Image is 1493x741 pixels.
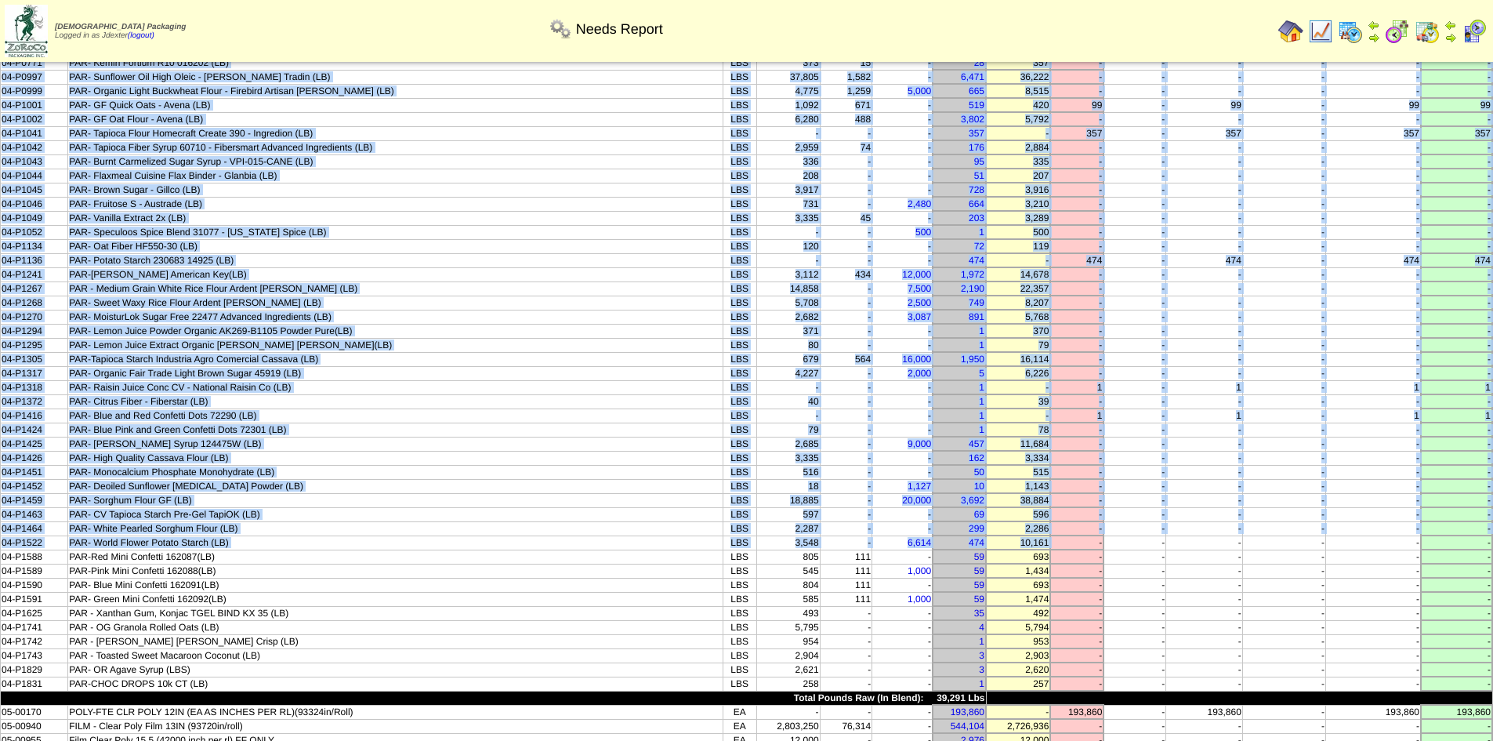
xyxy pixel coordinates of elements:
[1421,169,1492,183] td: -
[908,85,931,96] a: 5,000
[1444,31,1457,44] img: arrowright.gif
[756,154,820,169] td: 336
[55,23,186,40] span: Logged in as Jdexter
[1103,282,1165,296] td: -
[979,340,984,351] a: 1
[979,622,984,633] a: 4
[1326,225,1422,239] td: -
[820,225,872,239] td: -
[1,267,68,282] td: 04-P1241
[986,154,1050,169] td: 335
[908,368,931,379] a: 2,000
[1103,197,1165,211] td: -
[872,253,933,267] td: -
[723,239,756,253] td: LBS
[961,114,984,125] a: 3,802
[979,410,984,421] a: 1
[756,183,820,197] td: 3,917
[902,354,931,365] a: 16,000
[1103,267,1165,282] td: -
[986,296,1050,310] td: 8,207
[1166,169,1243,183] td: -
[756,211,820,225] td: 3,335
[1103,211,1165,225] td: -
[1,169,68,183] td: 04-P1044
[1242,296,1325,310] td: -
[872,239,933,253] td: -
[969,311,984,322] a: 891
[979,664,984,675] a: 3
[1103,70,1165,84] td: -
[1,126,68,140] td: 04-P1041
[986,225,1050,239] td: 500
[979,650,984,661] a: 3
[969,85,984,96] a: 665
[756,112,820,126] td: 6,280
[68,310,723,324] td: PAR- MoisturLok Sugar Free 22477 Advanced Ingredients (LB)
[1050,112,1103,126] td: -
[1326,211,1422,225] td: -
[756,169,820,183] td: 208
[1242,154,1325,169] td: -
[1050,140,1103,154] td: -
[1326,84,1422,98] td: -
[1050,239,1103,253] td: -
[1,253,68,267] td: 04-P1136
[951,706,984,717] a: 193,860
[1050,225,1103,239] td: -
[1050,253,1103,267] td: 474
[723,169,756,183] td: LBS
[1421,197,1492,211] td: -
[1326,253,1422,267] td: 474
[979,424,984,435] a: 1
[1,183,68,197] td: 04-P1045
[1103,98,1165,112] td: -
[872,98,933,112] td: -
[908,283,931,294] a: 7,500
[969,184,984,195] a: 728
[820,126,872,140] td: -
[1242,211,1325,225] td: -
[1,154,68,169] td: 04-P1043
[1421,112,1492,126] td: -
[986,140,1050,154] td: 2,884
[1103,253,1165,267] td: -
[872,183,933,197] td: -
[872,70,933,84] td: -
[1166,225,1243,239] td: -
[908,594,931,605] a: 1,000
[908,198,931,209] a: 2,480
[1,98,68,112] td: 04-P1001
[986,282,1050,296] td: 22,357
[1421,211,1492,225] td: -
[969,297,984,308] a: 749
[820,140,872,154] td: 74
[820,239,872,253] td: -
[1421,253,1492,267] td: 474
[1368,19,1380,31] img: arrowleft.gif
[986,211,1050,225] td: 3,289
[986,310,1050,324] td: 5,768
[1421,154,1492,169] td: -
[1103,140,1165,154] td: -
[915,227,931,238] a: 500
[723,211,756,225] td: LBS
[68,84,723,98] td: PAR- Organic Light Buckwheat Flour - Firebird Artisan [PERSON_NAME] (LB)
[68,282,723,296] td: PAR - Medium Grain White Rice Flour Ardent [PERSON_NAME] (LB)
[1166,253,1243,267] td: 474
[1421,239,1492,253] td: -
[969,523,984,534] a: 299
[723,225,756,239] td: LBS
[756,296,820,310] td: 5,708
[55,23,186,31] span: [DEMOGRAPHIC_DATA] Packaging
[68,253,723,267] td: PAR- Potato Starch 230683 14925 (LB)
[820,154,872,169] td: -
[1,84,68,98] td: 04-P0999
[576,21,663,38] span: Needs Report
[961,495,984,506] a: 3,692
[1242,140,1325,154] td: -
[986,169,1050,183] td: 207
[1050,296,1103,310] td: -
[68,225,723,239] td: PAR- Speculoos Spice Blend 31077 - [US_STATE] Spice (LB)
[1,239,68,253] td: 04-P1134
